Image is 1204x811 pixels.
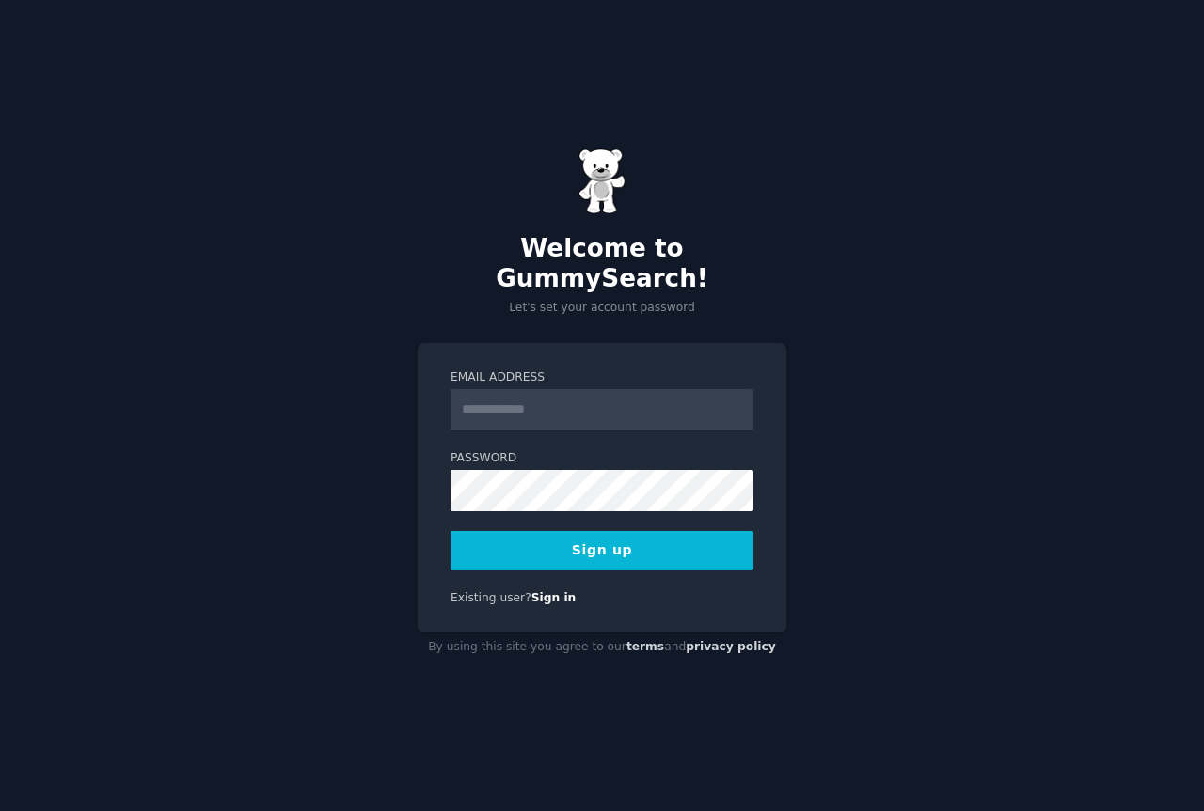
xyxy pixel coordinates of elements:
[451,531,753,570] button: Sign up
[418,234,786,293] h2: Welcome to GummySearch!
[531,591,577,604] a: Sign in
[451,450,753,467] label: Password
[626,640,664,653] a: terms
[451,369,753,386] label: Email Address
[578,148,626,214] img: Gummy Bear
[686,640,776,653] a: privacy policy
[418,632,786,663] div: By using this site you agree to our and
[451,591,531,604] span: Existing user?
[418,300,786,317] p: Let's set your account password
